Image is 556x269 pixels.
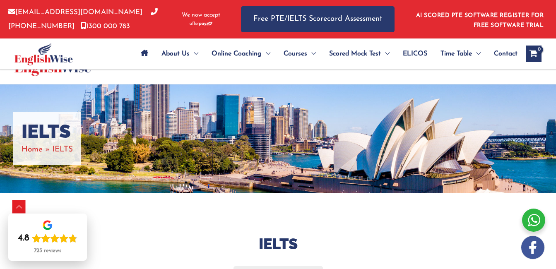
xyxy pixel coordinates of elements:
a: ELICOS [396,39,434,68]
a: Time TableMenu Toggle [434,39,487,68]
a: Home [22,146,43,154]
span: Courses [284,39,307,68]
nav: Breadcrumbs [22,143,73,156]
span: Menu Toggle [381,39,390,68]
a: Free PTE/IELTS Scorecard Assessment [241,6,395,32]
h1: IELTS [22,120,73,143]
aside: Header Widget 1 [411,6,548,33]
span: Menu Toggle [190,39,198,68]
a: [PHONE_NUMBER] [8,9,158,29]
img: cropped-ew-logo [14,43,73,65]
span: Online Coaching [212,39,262,68]
span: Menu Toggle [472,39,481,68]
div: Rating: 4.8 out of 5 [18,233,77,244]
a: 1300 000 783 [81,23,130,30]
a: Contact [487,39,517,68]
span: Time Table [440,39,472,68]
a: View Shopping Cart, empty [526,46,542,62]
span: We now accept [182,11,220,19]
span: Menu Toggle [262,39,270,68]
a: Scored Mock TestMenu Toggle [323,39,396,68]
img: Afterpay-Logo [190,22,212,26]
div: 723 reviews [34,247,61,254]
h2: Ielts [30,234,527,254]
span: Contact [494,39,517,68]
div: 4.8 [18,233,29,244]
a: Online CoachingMenu Toggle [205,39,277,68]
a: CoursesMenu Toggle [277,39,323,68]
span: About Us [161,39,190,68]
span: Menu Toggle [307,39,316,68]
span: IELTS [52,146,73,154]
img: white-facebook.png [521,236,544,259]
a: About UsMenu Toggle [155,39,205,68]
nav: Site Navigation: Main Menu [134,39,517,68]
span: Scored Mock Test [329,39,381,68]
a: [EMAIL_ADDRESS][DOMAIN_NAME] [8,9,142,16]
a: AI SCORED PTE SOFTWARE REGISTER FOR FREE SOFTWARE TRIAL [416,12,544,29]
span: ELICOS [403,39,427,68]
